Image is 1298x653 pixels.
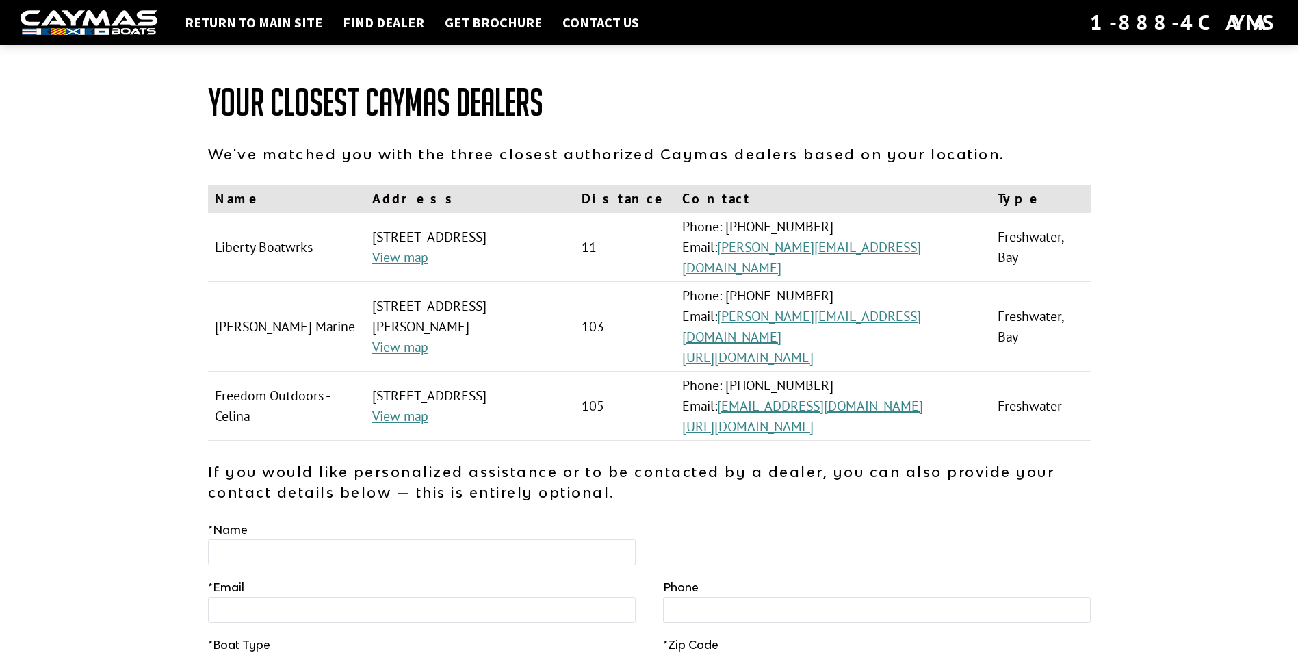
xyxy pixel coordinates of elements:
img: white-logo-c9c8dbefe5ff5ceceb0f0178aa75bf4bb51f6bca0971e226c86eb53dfe498488.png [21,10,157,36]
a: [PERSON_NAME][EMAIL_ADDRESS][DOMAIN_NAME] [682,238,921,277]
td: Phone: [PHONE_NUMBER] Email: [675,372,991,441]
td: 103 [575,282,675,372]
a: [EMAIL_ADDRESS][DOMAIN_NAME] [717,397,923,415]
div: 1-888-4CAYMAS [1090,8,1277,38]
a: [URL][DOMAIN_NAME] [682,418,814,435]
p: We've matched you with the three closest authorized Caymas dealers based on your location. [208,144,1091,164]
th: Name [208,185,365,213]
a: Get Brochure [438,14,549,31]
td: Phone: [PHONE_NUMBER] Email: [675,282,991,372]
td: Freshwater, Bay [991,213,1090,282]
a: Return to main site [178,14,329,31]
td: Liberty Boatwrks [208,213,365,282]
td: Freshwater, Bay [991,282,1090,372]
th: Type [991,185,1090,213]
label: Zip Code [663,637,718,653]
td: [PERSON_NAME] Marine [208,282,365,372]
td: 11 [575,213,675,282]
th: Address [365,185,575,213]
label: Phone [663,579,699,596]
a: View map [372,407,428,425]
td: 105 [575,372,675,441]
label: Email [208,579,244,596]
label: Name [208,522,248,538]
a: View map [372,338,428,356]
th: Distance [575,185,675,213]
td: Freshwater [991,372,1090,441]
a: [PERSON_NAME][EMAIL_ADDRESS][DOMAIN_NAME] [682,307,921,346]
td: [STREET_ADDRESS][PERSON_NAME] [365,282,575,372]
p: If you would like personalized assistance or to be contacted by a dealer, you can also provide yo... [208,461,1091,502]
h1: Your Closest Caymas Dealers [208,82,1091,123]
a: [URL][DOMAIN_NAME] [682,348,814,366]
a: View map [372,248,428,266]
td: [STREET_ADDRESS] [365,213,575,282]
td: Phone: [PHONE_NUMBER] Email: [675,213,991,282]
td: Freedom Outdoors - Celina [208,372,365,441]
td: [STREET_ADDRESS] [365,372,575,441]
a: Contact Us [556,14,646,31]
a: Find Dealer [336,14,431,31]
label: Boat Type [208,637,270,653]
th: Contact [675,185,991,213]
